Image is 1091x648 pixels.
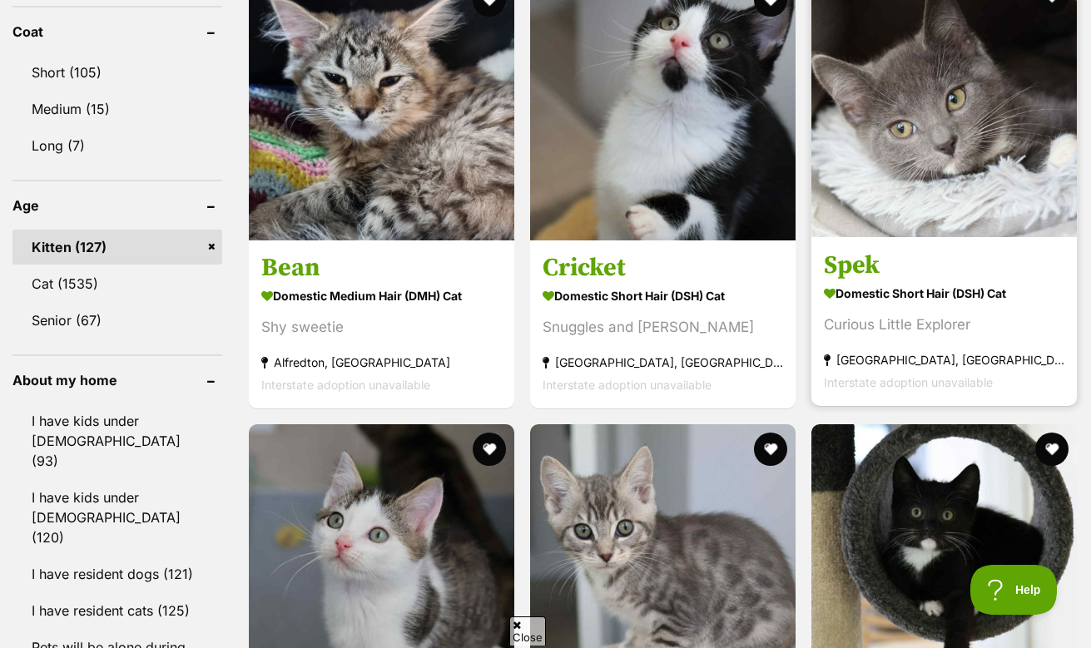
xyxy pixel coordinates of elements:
div: Shy sweetie [261,316,502,339]
span: Interstate adoption unavailable [543,378,712,392]
strong: Domestic Short Hair (DSH) Cat [824,280,1064,304]
a: I have kids under [DEMOGRAPHIC_DATA] (93) [12,403,222,478]
span: Interstate adoption unavailable [261,378,430,392]
a: Long (7) [12,128,222,163]
strong: [GEOGRAPHIC_DATA], [GEOGRAPHIC_DATA] [543,351,783,373]
a: Short (105) [12,55,222,90]
a: Cricket Domestic Short Hair (DSH) Cat Snuggles and [PERSON_NAME] [GEOGRAPHIC_DATA], [GEOGRAPHIC_D... [530,240,796,408]
a: I have kids under [DEMOGRAPHIC_DATA] (120) [12,480,222,555]
button: favourite [754,433,787,466]
strong: Alfredton, [GEOGRAPHIC_DATA] [261,351,502,373]
h3: Bean [261,252,502,284]
button: favourite [1035,433,1069,466]
strong: Domestic Short Hair (DSH) Cat [543,284,783,308]
a: Medium (15) [12,92,222,126]
iframe: Help Scout Beacon - Open [970,565,1058,615]
strong: Domestic Medium Hair (DMH) Cat [261,284,502,308]
span: Close [509,616,546,646]
a: I have resident dogs (121) [12,556,222,591]
a: Kitten (127) [12,230,222,265]
a: Bean Domestic Medium Hair (DMH) Cat Shy sweetie Alfredton, [GEOGRAPHIC_DATA] Interstate adoption ... [249,240,514,408]
div: Curious Little Explorer [824,313,1064,335]
strong: [GEOGRAPHIC_DATA], [GEOGRAPHIC_DATA] [824,348,1064,370]
h3: Spek [824,249,1064,280]
a: Cat (1535) [12,266,222,301]
header: Coat [12,24,222,39]
button: favourite [473,433,506,466]
a: I have resident cats (125) [12,593,222,628]
header: Age [12,198,222,213]
div: Snuggles and [PERSON_NAME] [543,316,783,339]
header: About my home [12,373,222,388]
a: Senior (67) [12,303,222,338]
span: Interstate adoption unavailable [824,374,993,388]
h3: Cricket [543,252,783,284]
a: Spek Domestic Short Hair (DSH) Cat Curious Little Explorer [GEOGRAPHIC_DATA], [GEOGRAPHIC_DATA] I... [811,236,1077,405]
